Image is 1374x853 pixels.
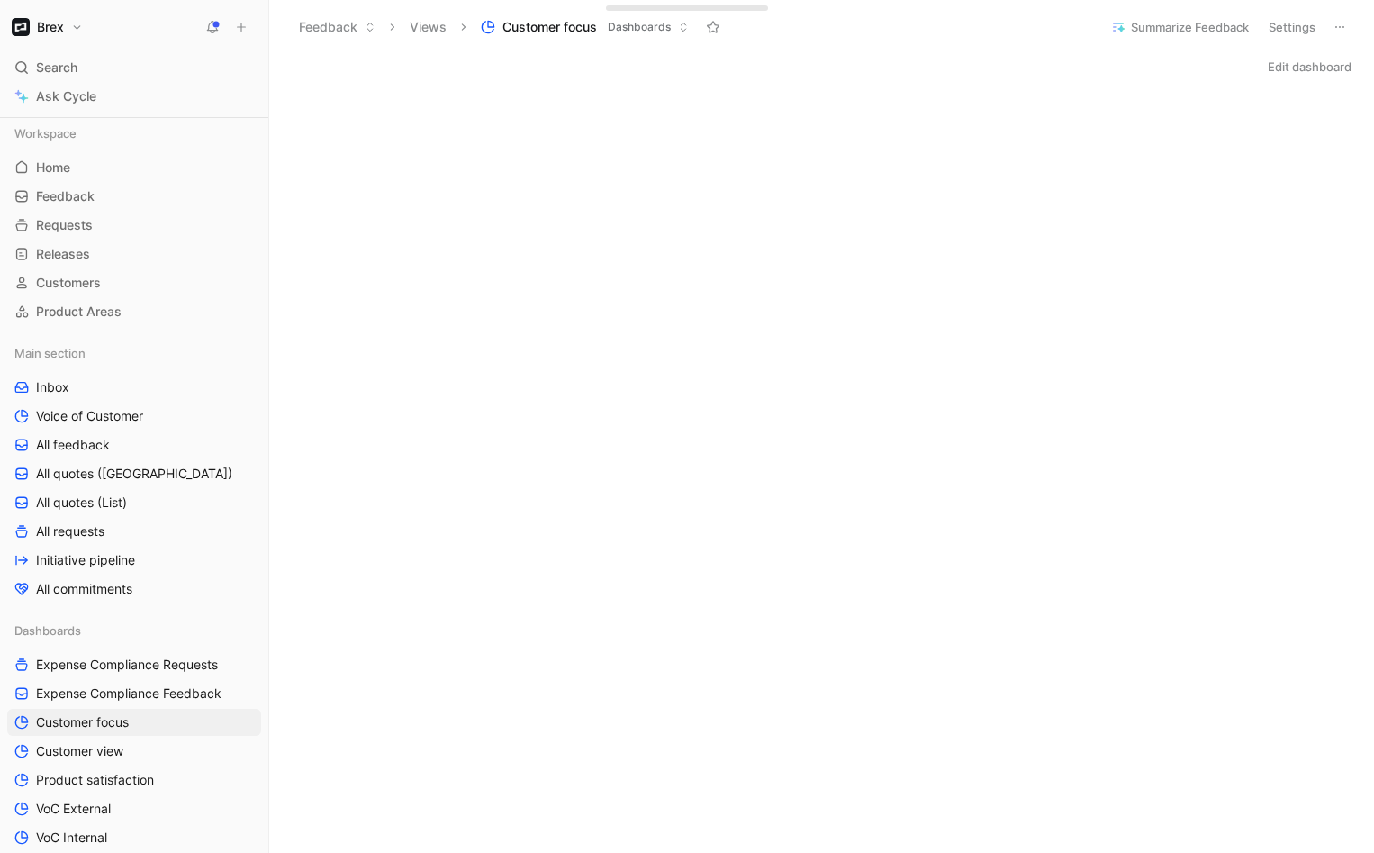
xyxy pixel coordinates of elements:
h1: Brex [37,19,64,35]
span: All requests [36,522,104,540]
a: Feedback [7,183,261,210]
span: Initiative pipeline [36,551,135,569]
div: Main section [7,340,261,367]
span: Home [36,159,70,177]
span: Inbox [36,378,69,396]
button: Feedback [291,14,384,41]
span: All feedback [36,436,110,454]
span: Customer focus [502,18,597,36]
span: Customer view [36,742,123,760]
button: Settings [1261,14,1324,40]
button: Summarize Feedback [1103,14,1257,40]
a: Customer focus [7,709,261,736]
span: VoC External [36,800,111,818]
a: All requests [7,518,261,545]
a: VoC Internal [7,824,261,851]
span: Expense Compliance Feedback [36,685,221,703]
button: Customer focusDashboards [473,14,697,41]
span: All quotes ([GEOGRAPHIC_DATA]) [36,465,232,483]
span: Voice of Customer [36,407,143,425]
div: Dashboards [7,617,261,644]
button: BrexBrex [7,14,87,40]
a: All quotes (List) [7,489,261,516]
a: VoC External [7,795,261,822]
a: All commitments [7,576,261,603]
div: Main sectionInboxVoice of CustomerAll feedbackAll quotes ([GEOGRAPHIC_DATA])All quotes (List)All ... [7,340,261,603]
span: Product satisfaction [36,771,154,789]
span: Dashboards [14,622,81,640]
a: Customers [7,269,261,296]
a: Product Areas [7,298,261,325]
span: Dashboards [608,18,671,36]
span: Customers [36,274,101,292]
span: Ask Cycle [36,86,96,107]
span: Customer focus [36,713,129,731]
span: Requests [36,216,93,234]
a: Requests [7,212,261,239]
a: All quotes ([GEOGRAPHIC_DATA]) [7,460,261,487]
span: Product Areas [36,303,122,321]
div: Workspace [7,120,261,147]
a: Voice of Customer [7,403,261,430]
span: All commitments [36,580,132,598]
div: Search [7,54,261,81]
span: VoC Internal [36,829,107,847]
button: Edit dashboard [1260,54,1360,79]
a: Expense Compliance Feedback [7,680,261,707]
button: Views [402,14,455,41]
a: Product satisfaction [7,767,261,794]
span: Releases [36,245,90,263]
a: Expense Compliance Requests [7,651,261,678]
a: Customer view [7,738,261,765]
a: All feedback [7,431,261,458]
a: Home [7,154,261,181]
a: Ask Cycle [7,83,261,110]
span: Main section [14,344,86,362]
img: Brex [12,18,30,36]
span: Feedback [36,187,95,205]
span: All quotes (List) [36,494,127,512]
a: Releases [7,240,261,268]
a: Initiative pipeline [7,547,261,574]
span: Search [36,57,77,78]
span: Expense Compliance Requests [36,656,218,674]
span: Workspace [14,124,77,142]
a: Inbox [7,374,261,401]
